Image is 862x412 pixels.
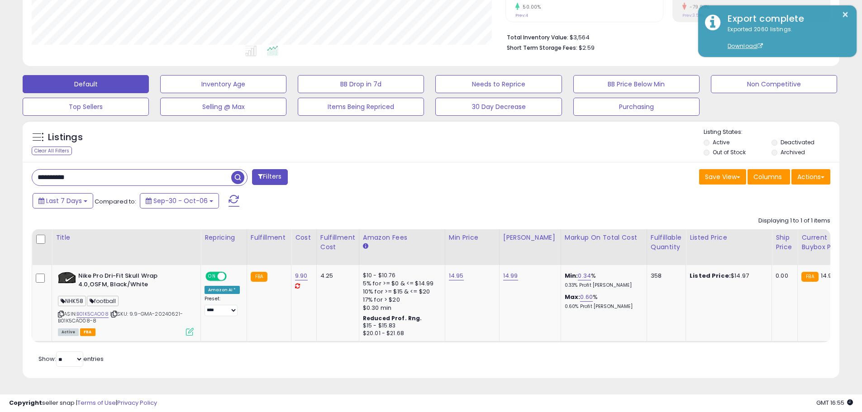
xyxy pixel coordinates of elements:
[33,193,93,208] button: Last 7 Days
[435,98,562,116] button: 30 Day Decrease
[23,98,149,116] button: Top Sellers
[46,196,82,205] span: Last 7 Days
[781,138,814,146] label: Deactivated
[699,169,746,185] button: Save View
[565,271,578,280] b: Min:
[363,330,438,337] div: $20.01 - $21.68
[791,169,830,185] button: Actions
[117,398,157,407] a: Privacy Policy
[449,233,495,242] div: Min Price
[704,128,839,137] p: Listing States:
[56,233,197,242] div: Title
[363,288,438,296] div: 10% for >= $15 & <= $20
[363,314,422,322] b: Reduced Prof. Rng.
[298,98,424,116] button: Items Being Repriced
[205,296,240,316] div: Preset:
[363,272,438,279] div: $10 - $10.76
[252,169,287,185] button: Filters
[160,98,286,116] button: Selling @ Max
[690,233,768,242] div: Listed Price
[9,398,42,407] strong: Copyright
[690,272,765,280] div: $14.97
[95,197,136,206] span: Compared to:
[565,303,640,310] p: 0.60% Profit [PERSON_NAME]
[565,233,643,242] div: Markup on Total Cost
[251,233,287,242] div: Fulfillment
[58,272,194,335] div: ASIN:
[758,217,830,225] div: Displaying 1 to 1 of 1 items
[713,138,729,146] label: Active
[507,44,577,52] b: Short Term Storage Fees:
[9,399,157,407] div: seller snap | |
[507,31,824,42] li: $3,564
[776,272,791,280] div: 0.00
[686,4,710,10] small: -79.94%
[801,233,848,252] div: Current Buybox Price
[651,233,682,252] div: Fulfillable Quantity
[449,271,464,280] a: 14.95
[320,272,352,280] div: 4.25
[32,147,72,155] div: Clear All Filters
[205,233,243,242] div: Repricing
[363,296,438,304] div: 17% for > $20
[206,273,218,280] span: ON
[721,25,850,51] div: Exported 2060 listings.
[320,233,355,252] div: Fulfillment Cost
[503,271,518,280] a: 14.99
[76,310,109,318] a: B01K5CAO08
[298,75,424,93] button: BB Drop in 7d
[80,328,95,336] span: FBA
[363,233,441,242] div: Amazon Fees
[153,196,208,205] span: Sep-30 - Oct-06
[578,271,591,280] a: 0.34
[23,75,149,93] button: Default
[58,272,76,284] img: 41+Zc-JFJJL._SL40_.jpg
[721,12,850,25] div: Export complete
[205,286,240,294] div: Amazon AI *
[561,229,647,265] th: The percentage added to the cost of goods (COGS) that forms the calculator for Min & Max prices.
[48,131,83,144] h5: Listings
[363,322,438,330] div: $15 - $15.83
[78,272,188,291] b: Nike Pro Dri-Fit Skull Wrap 4.0,OSFM, Black/White
[295,271,308,280] a: 9.90
[565,282,640,289] p: 0.33% Profit [PERSON_NAME]
[363,242,368,251] small: Amazon Fees.
[728,42,763,50] a: Download
[251,272,267,282] small: FBA
[816,398,853,407] span: 2025-10-14 16:55 GMT
[713,148,746,156] label: Out of Stock
[573,98,700,116] button: Purchasing
[295,233,313,242] div: Cost
[363,304,438,312] div: $0.30 min
[565,293,640,310] div: %
[435,75,562,93] button: Needs to Reprice
[519,4,541,10] small: 50.00%
[690,271,731,280] b: Listed Price:
[515,13,528,18] small: Prev: 4
[711,75,837,93] button: Non Competitive
[77,398,116,407] a: Terms of Use
[748,169,790,185] button: Columns
[580,293,593,302] a: 0.60
[503,233,557,242] div: [PERSON_NAME]
[58,310,183,324] span: | SKU: 9.9-GMA-20240621-B01K5CAO08-8
[842,9,849,20] button: ×
[565,272,640,289] div: %
[753,172,782,181] span: Columns
[140,193,219,208] button: Sep-30 - Oct-06
[160,75,286,93] button: Inventory Age
[565,293,581,301] b: Max:
[225,273,240,280] span: OFF
[87,296,119,306] span: football
[781,148,805,156] label: Archived
[801,272,818,282] small: FBA
[651,272,679,280] div: 358
[579,43,595,52] span: $2.59
[58,296,86,306] span: NHK58
[38,355,104,363] span: Show: entries
[58,328,79,336] span: All listings currently available for purchase on Amazon
[507,33,568,41] b: Total Inventory Value:
[573,75,700,93] button: BB Price Below Min
[363,279,438,288] div: 5% for >= $0 & <= $14.99
[821,271,835,280] span: 14.97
